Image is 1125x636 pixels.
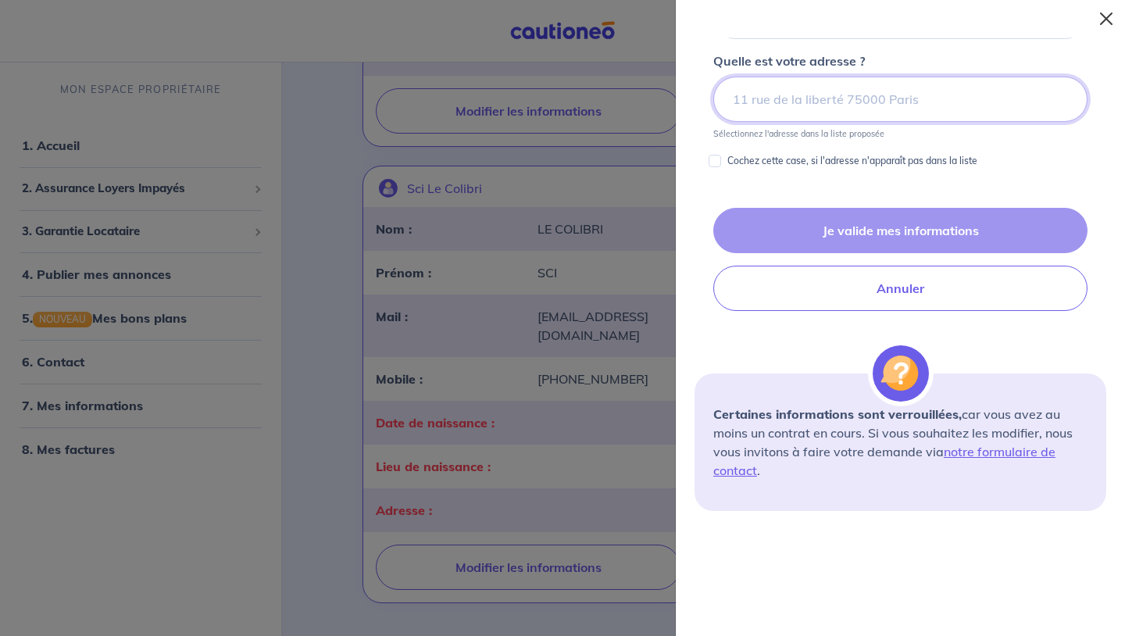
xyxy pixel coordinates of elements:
img: illu_alert_question.svg [873,345,929,402]
p: Cochez cette case, si l'adresse n'apparaît pas dans la liste [727,152,977,170]
p: Quelle est votre adresse ? [713,52,865,70]
p: Sélectionnez l'adresse dans la liste proposée [713,128,884,139]
strong: Certaines informations sont verrouillées, [713,406,962,422]
input: 11 rue de la liberté 75000 Paris [713,77,1087,122]
button: Close [1094,6,1119,31]
button: Annuler [713,266,1087,311]
p: car vous avez au moins un contrat en cours. Si vous souhaitez les modifier, nous vous invitons à ... [713,405,1087,480]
